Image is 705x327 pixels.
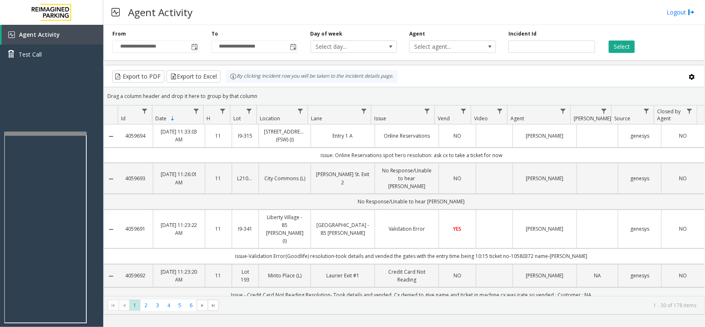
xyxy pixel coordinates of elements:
a: 4059692 [123,272,148,279]
div: By clicking Incident row you will be taken to the incident details page. [226,70,398,83]
span: Date [155,115,166,122]
span: Select day... [311,41,380,53]
img: pageIcon [112,2,120,22]
span: Toggle popup [190,41,199,53]
a: NO [444,272,470,279]
button: Export to Excel [166,70,221,83]
a: Source Filter Menu [641,105,652,117]
span: Closed by Agent [657,108,681,122]
a: Minto Place (L) [264,272,306,279]
span: Page 5 [174,300,185,311]
a: Date Filter Menu [190,105,202,117]
span: Page 2 [140,300,152,311]
span: Sortable [169,115,176,122]
a: [PERSON_NAME] [518,174,572,182]
a: YES [444,225,470,233]
span: NO [679,175,687,182]
label: To [211,30,218,38]
span: Lot [233,115,241,122]
a: Location Filter Menu [295,105,306,117]
a: 4059693 [123,174,148,182]
a: NO [667,132,700,140]
a: I9-341 [237,225,254,233]
a: 11 [210,272,227,279]
a: NA [582,272,613,279]
a: NO [444,174,470,182]
a: Id Filter Menu [139,105,150,117]
a: genesys [623,272,656,279]
a: 11 [210,174,227,182]
a: [DATE] 11:33:03 AM [158,128,200,143]
span: Select agent... [410,41,478,53]
a: Video Filter Menu [494,105,506,117]
span: [PERSON_NAME] [574,115,611,122]
span: NO [453,132,461,139]
label: From [112,30,126,38]
img: logout [688,8,695,17]
span: NO [679,272,687,279]
a: NO [667,174,700,182]
span: NO [453,272,461,279]
a: [DATE] 11:26:01 AM [158,170,200,186]
a: No Response/Unable to hear [PERSON_NAME] [380,167,434,191]
span: NO [453,175,461,182]
td: Issue - Credit Card Not Reading Resolution- Took details and vended. Cx denied to give name and t... [118,287,705,303]
a: Validation Error [380,225,434,233]
a: NO [667,272,700,279]
kendo-pager-info: 1 - 30 of 178 items [224,302,696,309]
span: Go to the last page [208,300,219,311]
a: NO [444,132,470,140]
span: Agent Activity [19,31,60,38]
a: Parker Filter Menu [598,105,610,117]
a: Lot Filter Menu [244,105,255,117]
a: Closed by Agent Filter Menu [684,105,695,117]
a: I9-315 [237,132,254,140]
a: Liberty Village - 85 [PERSON_NAME] (I) [264,213,306,245]
a: 11 [210,132,227,140]
a: Laurier Exit #1 [316,272,370,279]
a: [GEOGRAPHIC_DATA] - 85 [PERSON_NAME] [316,221,370,237]
span: YES [453,225,462,232]
span: Video [474,115,488,122]
a: Collapse Details [104,176,118,182]
a: Lot 193 [237,268,254,284]
h3: Agent Activity [124,2,197,22]
a: H Filter Menu [217,105,228,117]
span: Go to the last page [210,302,217,309]
span: Page 6 [185,300,197,311]
label: Incident Id [508,30,536,38]
a: Entry 1 A [316,132,370,140]
span: Test Call [19,50,42,59]
a: 4059694 [123,132,148,140]
span: Go to the next page [197,300,208,311]
span: Source [615,115,631,122]
a: [PERSON_NAME] [518,272,572,279]
label: Agent [409,30,425,38]
div: Data table [104,105,705,296]
span: Page 1 [129,300,140,311]
a: genesys [623,132,656,140]
a: L21057800 [237,174,254,182]
span: NO [679,225,687,232]
span: Page 4 [163,300,174,311]
td: issue-Validation Error(Goodlife) resolution-took details and vended the gates with the entry time... [118,248,705,264]
a: [PERSON_NAME] St. Exit 2 [316,170,370,186]
img: infoIcon.svg [230,73,237,80]
div: Drag a column header and drop it here to group by that column [104,89,705,103]
span: Location [260,115,280,122]
a: [PERSON_NAME] [518,225,572,233]
span: Agent [510,115,524,122]
a: Issue Filter Menu [422,105,433,117]
a: Logout [667,8,695,17]
span: Go to the next page [199,302,206,309]
a: [DATE] 11:23:20 AM [158,268,200,284]
a: Agent Filter Menu [558,105,569,117]
span: Lane [311,115,322,122]
td: issue: Online Reservations spot hero resolution: ask cx to take a ticket for now [118,148,705,163]
span: NO [679,132,687,139]
span: Id [121,115,126,122]
a: 4059691 [123,225,148,233]
span: Toggle popup [289,41,298,53]
a: [PERSON_NAME] [518,132,572,140]
a: City Commons (L) [264,174,306,182]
